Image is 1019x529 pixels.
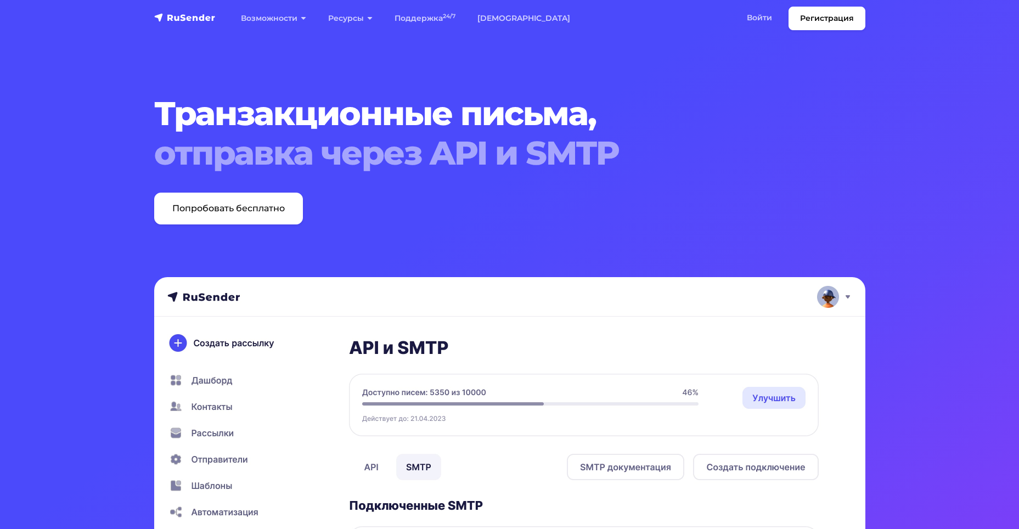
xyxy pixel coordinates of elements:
img: RuSender [154,12,216,23]
h1: Транзакционные письма, [154,94,805,173]
a: Регистрация [789,7,865,30]
sup: 24/7 [443,13,455,20]
a: [DEMOGRAPHIC_DATA] [466,7,581,30]
a: Возможности [230,7,317,30]
a: Попробовать бесплатно [154,193,303,224]
span: отправка через API и SMTP [154,133,805,173]
a: Поддержка24/7 [384,7,466,30]
a: Войти [736,7,783,29]
a: Ресурсы [317,7,384,30]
